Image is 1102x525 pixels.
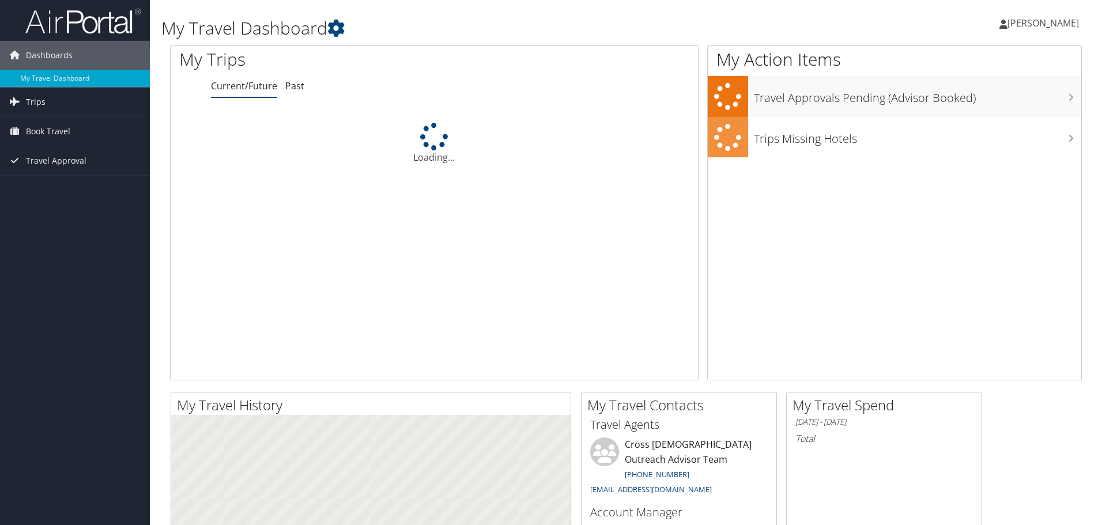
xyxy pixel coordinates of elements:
div: Loading... [171,123,698,164]
h1: My Trips [179,47,470,71]
li: Cross [DEMOGRAPHIC_DATA] Outreach Advisor Team [584,437,773,499]
span: Book Travel [26,117,70,146]
a: Travel Approvals Pending (Advisor Booked) [708,76,1081,117]
h6: Total [795,432,973,445]
h2: My Travel Contacts [587,395,776,415]
span: Travel Approval [26,146,86,175]
h1: My Action Items [708,47,1081,71]
a: [PHONE_NUMBER] [625,469,689,479]
h1: My Travel Dashboard [161,16,781,40]
h2: My Travel Spend [792,395,982,415]
h3: Travel Agents [590,417,768,433]
h6: [DATE] - [DATE] [795,417,973,428]
h3: Trips Missing Hotels [754,125,1081,147]
span: Trips [26,88,46,116]
h2: My Travel History [177,395,571,415]
img: airportal-logo.png [25,7,141,35]
a: Past [285,80,304,92]
span: Dashboards [26,41,73,70]
h3: Account Manager [590,504,768,520]
h3: Travel Approvals Pending (Advisor Booked) [754,84,1081,106]
a: Current/Future [211,80,277,92]
a: Trips Missing Hotels [708,117,1081,158]
a: [EMAIL_ADDRESS][DOMAIN_NAME] [590,484,712,494]
a: [PERSON_NAME] [999,6,1090,40]
span: [PERSON_NAME] [1007,17,1079,29]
